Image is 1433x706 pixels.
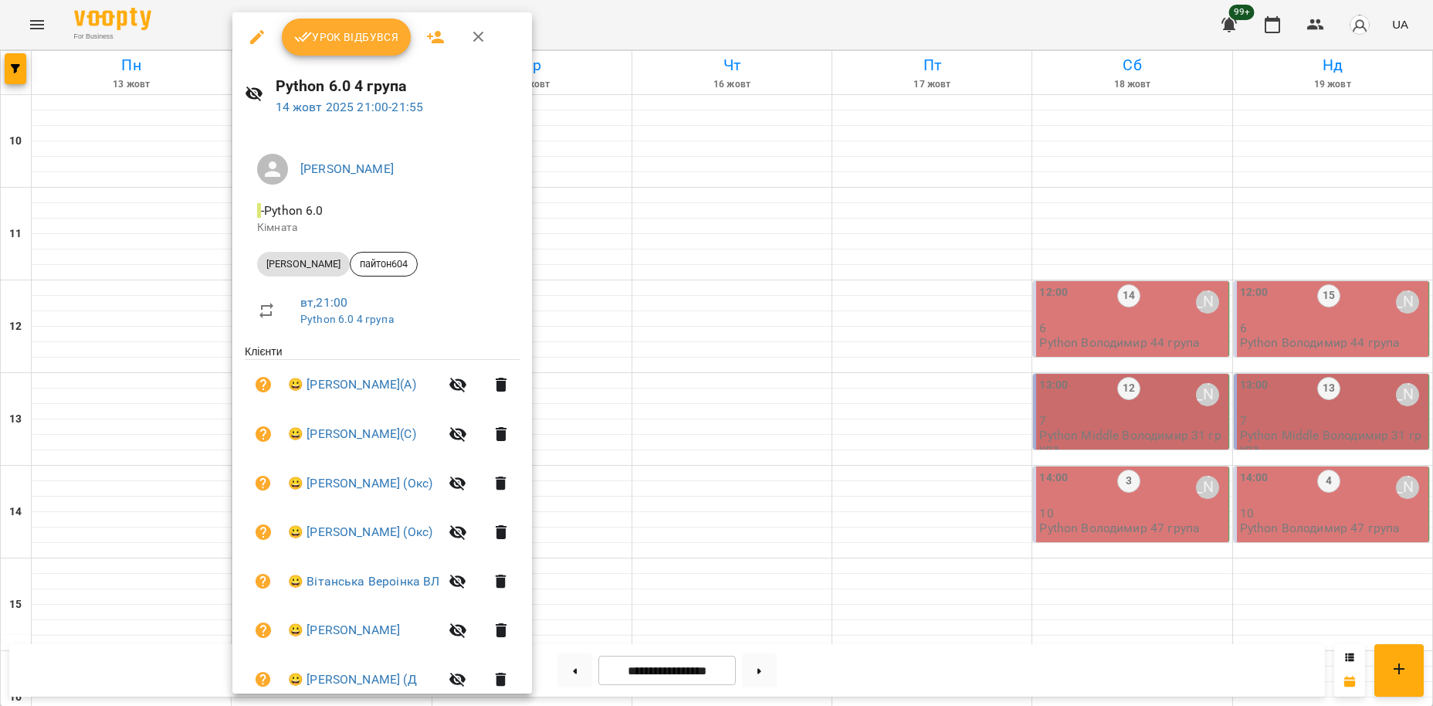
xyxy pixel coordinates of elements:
[288,670,417,689] a: 😀 [PERSON_NAME] (Д
[245,563,282,600] button: Візит ще не сплачено. Додати оплату?
[288,375,416,394] a: 😀 [PERSON_NAME](А)
[288,425,416,443] a: 😀 [PERSON_NAME](С)
[288,474,432,493] a: 😀 [PERSON_NAME] (Окс)
[300,295,347,310] a: вт , 21:00
[245,661,282,698] button: Візит ще не сплачено. Додати оплату?
[245,366,282,403] button: Візит ще не сплачено. Додати оплату?
[288,621,400,640] a: 😀 [PERSON_NAME]
[245,514,282,551] button: Візит ще не сплачено. Додати оплату?
[294,28,399,46] span: Урок відбувся
[288,572,439,591] a: 😀 Вітанська Вероінка ВЛ
[300,161,394,176] a: [PERSON_NAME]
[245,465,282,502] button: Візит ще не сплачено. Додати оплату?
[276,74,520,98] h6: Python 6.0 4 група
[288,523,432,541] a: 😀 [PERSON_NAME] (Окс)
[245,612,282,649] button: Візит ще не сплачено. Додати оплату?
[350,252,418,277] div: пайтон604
[245,416,282,453] button: Візит ще не сплачено. Додати оплату?
[276,100,424,114] a: 14 жовт 2025 21:00-21:55
[351,257,417,271] span: пайтон604
[257,220,507,236] p: Кімната
[282,19,412,56] button: Урок відбувся
[257,257,350,271] span: [PERSON_NAME]
[257,203,327,218] span: - Python 6.0
[300,313,394,325] a: Python 6.0 4 група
